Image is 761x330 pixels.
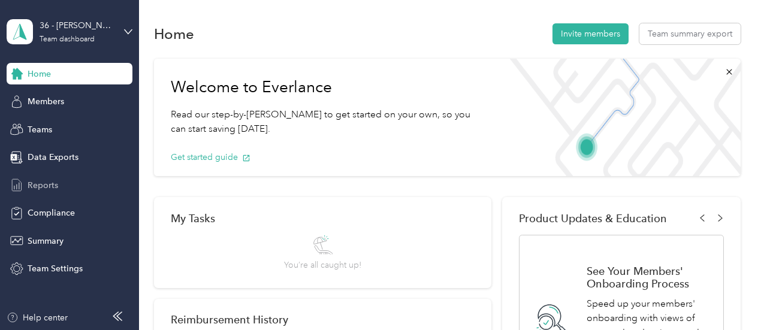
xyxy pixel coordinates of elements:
h1: Welcome to Everlance [171,78,484,97]
span: Data Exports [28,151,78,164]
h1: See Your Members' Onboarding Process [587,265,711,290]
img: Welcome to everlance [500,59,740,176]
span: Members [28,95,64,108]
span: Teams [28,123,52,136]
iframe: Everlance-gr Chat Button Frame [694,263,761,330]
button: Get started guide [171,151,250,164]
span: Team Settings [28,262,83,275]
h2: Reimbursement History [171,313,288,326]
span: You’re all caught up! [284,259,361,271]
span: Product Updates & Education [519,212,667,225]
button: Help center [7,311,68,324]
button: Invite members [552,23,629,44]
button: Team summary export [639,23,741,44]
span: Reports [28,179,58,192]
p: Read our step-by-[PERSON_NAME] to get started on your own, so you can start saving [DATE]. [171,107,484,137]
h1: Home [154,28,194,40]
div: My Tasks [171,212,475,225]
div: Team dashboard [40,36,95,43]
span: Home [28,68,51,80]
span: Summary [28,235,64,247]
div: 36 - [PERSON_NAME] of Tiffin [40,19,114,32]
span: Compliance [28,207,75,219]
